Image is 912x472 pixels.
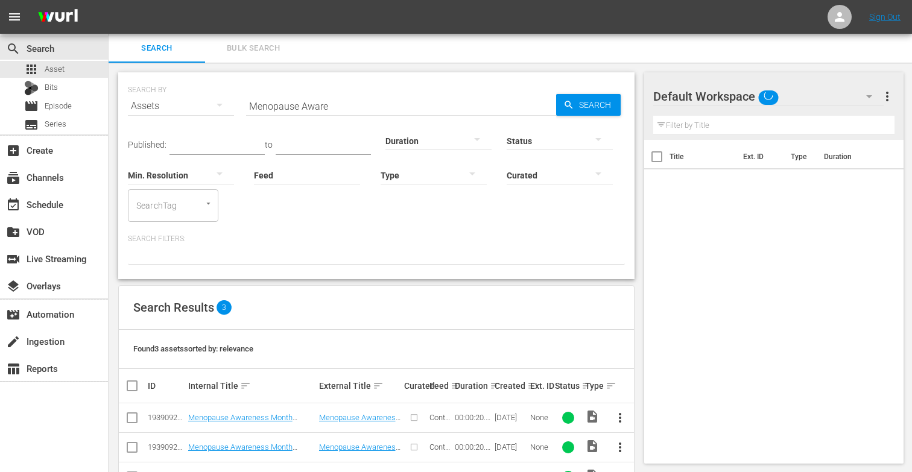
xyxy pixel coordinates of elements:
span: Bits [45,81,58,93]
span: Search Results [133,300,214,315]
span: more_vert [613,411,627,425]
button: Search [556,94,621,116]
div: None [530,442,552,452]
div: [DATE] [495,442,526,452]
span: Ingestion [6,335,21,349]
a: Menopause Awareness Month Promo Option 2 [188,442,297,461]
span: sort [451,380,461,391]
div: Duration [455,379,492,393]
a: Menopause Awareness Month Promo Option 2 [319,442,401,461]
a: Menopause Awareness Month Promo Option 1 [319,413,401,431]
span: sort [527,380,538,391]
th: Title [670,140,736,174]
button: more_vert [606,403,635,432]
span: sort [581,380,592,391]
span: Reports [6,362,21,376]
a: Sign Out [869,12,901,22]
div: Feed [429,379,451,393]
span: sort [490,380,501,391]
div: ID [148,381,185,391]
span: Live Streaming [6,252,21,266]
span: menu [7,10,22,24]
div: Bits [24,81,39,95]
span: Asset [24,62,39,77]
span: Overlays [6,279,21,294]
span: VOD [6,225,21,239]
a: Menopause Awareness Month Promo Option 1 [188,413,297,431]
button: Open [203,198,214,209]
div: Created [495,379,526,393]
span: Episode [45,100,72,112]
span: Search [574,94,621,116]
span: Automation [6,307,21,322]
th: Duration [817,140,889,174]
button: more_vert [880,82,895,111]
span: Asset [45,63,65,75]
span: Episode [24,99,39,113]
span: Search [116,42,198,55]
button: more_vert [606,433,635,462]
div: [DATE] [495,413,526,422]
span: 3 [217,300,232,315]
span: more_vert [613,440,627,455]
span: Published: [128,140,166,149]
span: to [265,140,273,149]
div: External Title [319,379,401,393]
img: ans4CAIJ8jUAAAAAAAAAAAAAAAAAAAAAAAAgQb4GAAAAAAAAAAAAAAAAAAAAAAAAJMjXAAAAAAAAAAAAAAAAAAAAAAAAgAT5G... [29,3,87,31]
div: Default Workspace [653,80,884,113]
div: 00:00:20.181 [455,413,492,422]
div: Internal Title [188,379,315,393]
span: sort [240,380,251,391]
div: Assets [128,89,234,123]
div: Type [585,379,601,393]
span: Video [585,439,600,453]
div: None [530,413,552,422]
div: 00:00:20.181 [455,442,492,452]
div: 193909299 [148,442,185,452]
span: Video [585,409,600,424]
span: Search [6,42,21,56]
th: Type [784,140,817,174]
span: Found 3 assets sorted by: relevance [133,344,253,353]
div: Curated [404,381,426,391]
span: Create [6,143,21,158]
span: Bulk Search [212,42,294,55]
span: Series [24,118,39,132]
span: Content [429,442,450,461]
span: more_vert [880,89,895,104]
span: Channels [6,171,21,185]
div: 193909298 [148,413,185,422]
span: Series [45,118,66,130]
div: Ext. ID [530,381,552,391]
span: Schedule [6,198,21,212]
div: Status [555,379,581,393]
span: sort [373,380,384,391]
p: Search Filters: [128,234,625,244]
span: Content [429,413,450,431]
th: Ext. ID [736,140,784,174]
